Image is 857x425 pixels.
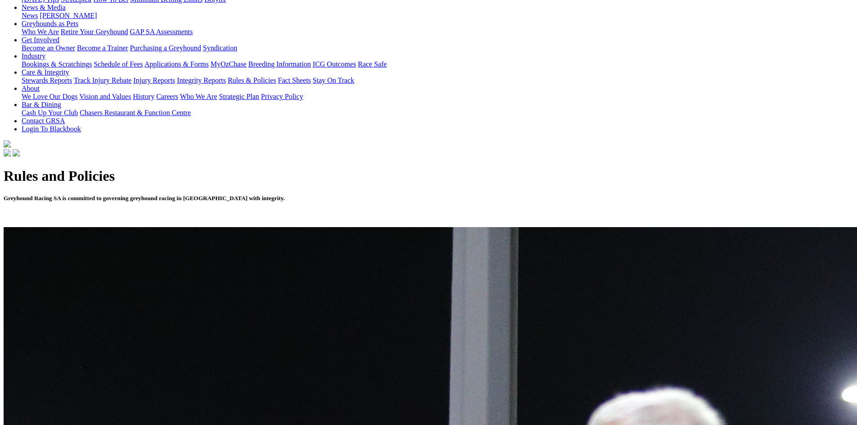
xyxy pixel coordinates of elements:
[22,109,853,117] div: Bar & Dining
[203,44,237,52] a: Syndication
[61,28,128,36] a: Retire Your Greyhound
[22,117,65,125] a: Contact GRSA
[79,93,131,100] a: Vision and Values
[211,60,247,68] a: MyOzChase
[22,12,853,20] div: News & Media
[22,28,853,36] div: Greyhounds as Pets
[22,109,78,116] a: Cash Up Your Club
[22,85,40,92] a: About
[4,168,853,184] h1: Rules and Policies
[278,76,311,84] a: Fact Sheets
[22,44,853,52] div: Get Involved
[156,93,178,100] a: Careers
[219,93,259,100] a: Strategic Plan
[228,76,276,84] a: Rules & Policies
[13,149,20,157] img: twitter.svg
[358,60,386,68] a: Race Safe
[22,28,59,36] a: Who We Are
[22,60,853,68] div: Industry
[180,93,217,100] a: Who We Are
[4,149,11,157] img: facebook.svg
[77,44,128,52] a: Become a Trainer
[4,195,853,202] h5: Greyhound Racing SA is committed to governing greyhound racing in [GEOGRAPHIC_DATA] with integrity.
[22,20,78,27] a: Greyhounds as Pets
[22,68,69,76] a: Care & Integrity
[4,140,11,148] img: logo-grsa-white.png
[22,125,81,133] a: Login To Blackbook
[130,28,193,36] a: GAP SA Assessments
[22,93,853,101] div: About
[22,60,92,68] a: Bookings & Scratchings
[22,4,66,11] a: News & Media
[40,12,97,19] a: [PERSON_NAME]
[313,60,356,68] a: ICG Outcomes
[74,76,131,84] a: Track Injury Rebate
[133,76,175,84] a: Injury Reports
[130,44,201,52] a: Purchasing a Greyhound
[133,93,154,100] a: History
[177,76,226,84] a: Integrity Reports
[22,93,77,100] a: We Love Our Dogs
[313,76,354,84] a: Stay On Track
[22,76,853,85] div: Care & Integrity
[94,60,143,68] a: Schedule of Fees
[22,12,38,19] a: News
[22,44,75,52] a: Become an Owner
[22,76,72,84] a: Stewards Reports
[80,109,191,116] a: Chasers Restaurant & Function Centre
[261,93,303,100] a: Privacy Policy
[22,52,45,60] a: Industry
[22,36,59,44] a: Get Involved
[144,60,209,68] a: Applications & Forms
[248,60,311,68] a: Breeding Information
[22,101,61,108] a: Bar & Dining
